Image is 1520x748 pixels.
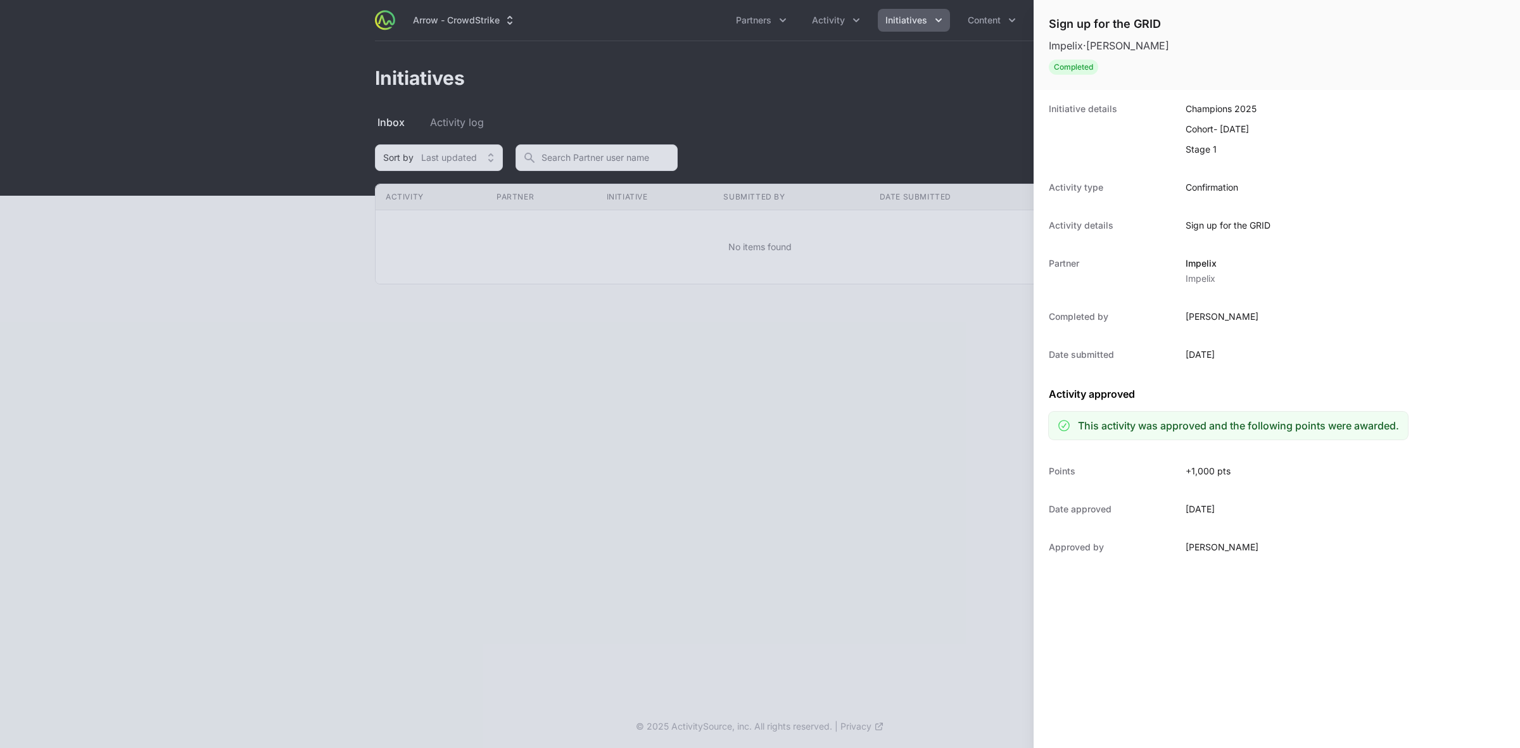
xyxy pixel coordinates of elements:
p: Stage 1 [1186,143,1257,156]
dd: [DATE] [1186,348,1215,361]
dd: [PERSON_NAME] [1186,541,1258,554]
p: Cohort - [DATE] [1186,123,1257,136]
p: +1,000 pts [1186,465,1231,478]
dt: Activity type [1049,181,1170,194]
dt: Date submitted [1049,348,1170,361]
p: Impelix · [PERSON_NAME] [1049,38,1169,53]
dd: [DATE] [1186,503,1215,516]
dd: [PERSON_NAME] [1186,310,1258,323]
p: Champions 2025 [1186,103,1257,115]
dt: Partner [1049,257,1170,285]
dd: Confirmation [1186,181,1238,194]
h1: Sign up for the GRID [1049,15,1169,33]
dt: Approved by [1049,541,1170,554]
dt: Completed by [1049,310,1170,323]
p: Impelix [1186,272,1217,285]
dt: Initiative details [1049,103,1170,156]
dt: Activity details [1049,219,1170,232]
dt: Points [1049,465,1170,478]
h3: Activity approved [1049,386,1408,402]
h3: This activity was approved and the following points were awarded. [1078,418,1399,433]
dt: Date approved [1049,503,1170,516]
p: Impelix [1186,257,1217,270]
p: Sign up for the GRID [1186,219,1270,232]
